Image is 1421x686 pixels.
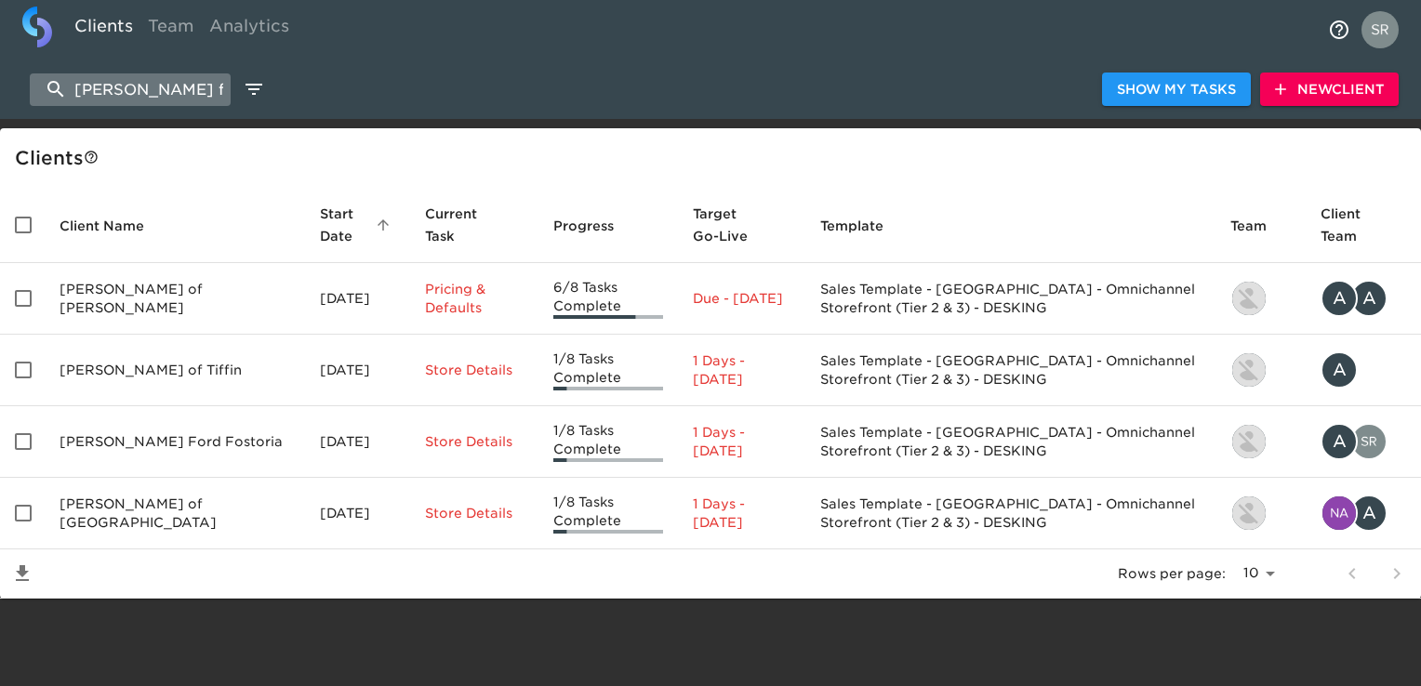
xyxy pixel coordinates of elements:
button: edit [238,73,270,105]
div: kevin.lo@roadster.com [1230,351,1291,389]
span: Start Date [320,203,395,247]
img: kevin.lo@roadster.com [1232,496,1266,530]
div: kevin.lo@roadster.com [1230,495,1291,532]
td: [DATE] [305,406,410,478]
button: NewClient [1260,73,1399,107]
img: kevin.lo@roadster.com [1232,353,1266,387]
div: kevin.lo@roadster.com [1230,423,1291,460]
img: logo [22,7,52,47]
img: naresh.bodla@cdk.com [1322,496,1356,530]
td: Sales Template - [GEOGRAPHIC_DATA] - Omnichannel Storefront (Tier 2 & 3) - DESKING [805,406,1215,478]
a: Analytics [202,7,297,52]
p: Rows per page: [1118,564,1226,583]
td: [DATE] [305,335,410,406]
div: A [1321,280,1358,317]
p: Store Details [425,361,524,379]
span: Progress [553,215,638,237]
div: amanda.crookshanks@drivereineke.com, alex.reineke@drivereineke.com [1321,280,1406,317]
a: Clients [67,7,140,52]
td: Sales Template - [GEOGRAPHIC_DATA] - Omnichannel Storefront (Tier 2 & 3) - DESKING [805,263,1215,335]
button: notifications [1317,7,1361,52]
p: Store Details [425,504,524,522]
p: 1 Days - [DATE] [693,495,790,532]
div: A [1350,280,1388,317]
td: [PERSON_NAME] Ford Fostoria [45,406,305,478]
input: search [30,73,231,106]
span: Current Task [425,203,524,247]
td: [PERSON_NAME] of [PERSON_NAME] [45,263,305,335]
a: Team [140,7,202,52]
div: A [1321,351,1358,389]
img: kevin.lo@roadster.com [1232,425,1266,458]
td: [PERSON_NAME] of [GEOGRAPHIC_DATA] [45,478,305,549]
td: [PERSON_NAME] of Tiffin [45,335,305,406]
div: amanda.crookshanks@drivereineke.com [1321,351,1406,389]
td: Sales Template - [GEOGRAPHIC_DATA] - Omnichannel Storefront (Tier 2 & 3) - DESKING [805,478,1215,549]
div: A [1321,423,1358,460]
p: Store Details [425,432,524,451]
div: amanda.crookshanks@drivereineke.com, Srihetha.Malgani@cdk.com [1321,423,1406,460]
svg: This is a list of all of your clients and clients shared with you [84,150,99,165]
td: 1/8 Tasks Complete [538,406,678,478]
p: 1 Days - [DATE] [693,351,790,389]
span: Target Go-Live [693,203,790,247]
span: Team [1230,215,1291,237]
img: Srihetha.Malgani@cdk.com [1352,425,1386,458]
div: A [1350,495,1388,532]
span: Template [820,215,908,237]
td: 1/8 Tasks Complete [538,478,678,549]
td: Sales Template - [GEOGRAPHIC_DATA] - Omnichannel Storefront (Tier 2 & 3) - DESKING [805,335,1215,406]
button: Show My Tasks [1102,73,1251,107]
p: Due - [DATE] [693,289,790,308]
p: Pricing & Defaults [425,280,524,317]
td: [DATE] [305,478,410,549]
div: kevin.lo@roadster.com [1230,280,1291,317]
td: 6/8 Tasks Complete [538,263,678,335]
span: Show My Tasks [1117,78,1236,101]
td: [DATE] [305,263,410,335]
span: This is the next Task in this Hub that should be completed [425,203,499,247]
span: Calculated based on the start date and the duration of all Tasks contained in this Hub. [693,203,765,247]
div: naresh.bodla@cdk.com, amanda.crookshanks@drivereineke.com [1321,495,1406,532]
span: New Client [1275,78,1384,101]
img: Profile [1361,11,1399,48]
span: Client Name [60,215,168,237]
td: 1/8 Tasks Complete [538,335,678,406]
span: Client Team [1321,203,1406,247]
div: Client s [15,143,1414,173]
p: 1 Days - [DATE] [693,423,790,460]
select: rows per page [1233,560,1282,587]
img: kevin.lo@roadster.com [1232,282,1266,315]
